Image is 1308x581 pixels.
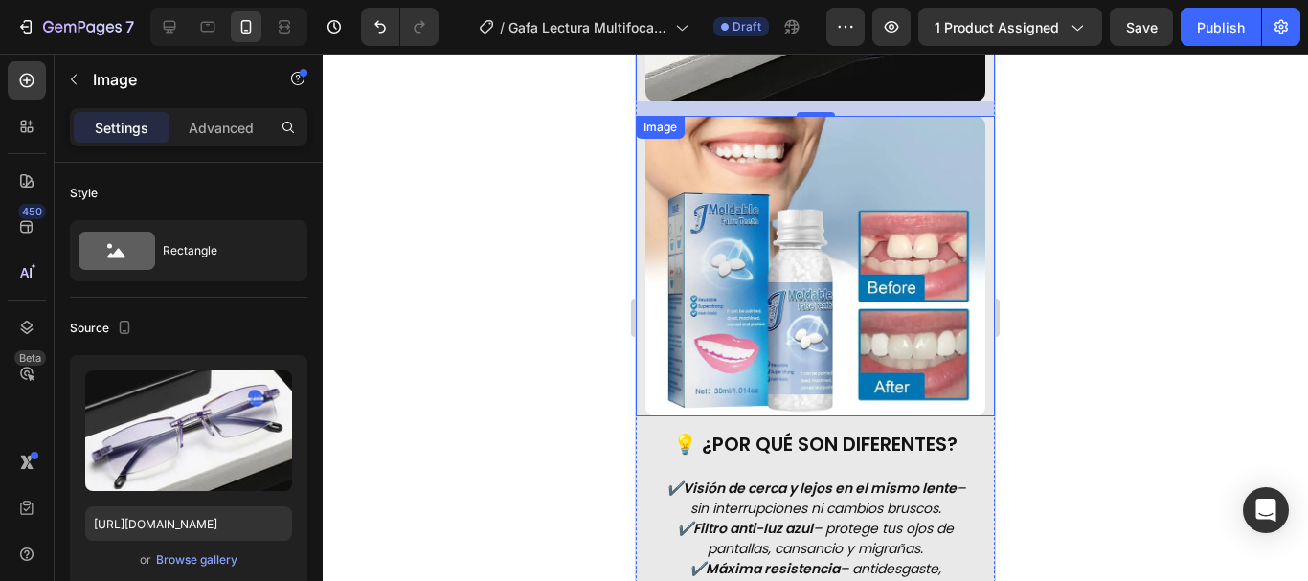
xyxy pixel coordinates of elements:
button: 7 [8,8,143,46]
div: Browse gallery [156,551,237,569]
div: Publish [1197,17,1245,37]
div: Beta [14,350,46,366]
input: https://example.com/image.jpg [85,506,292,541]
div: Rectangle [163,229,280,273]
span: 1 product assigned [935,17,1059,37]
button: Browse gallery [155,550,238,570]
button: 1 product assigned [918,8,1102,46]
p: Settings [95,118,148,138]
div: Source [70,316,136,342]
div: Open Intercom Messenger [1243,487,1289,533]
span: Draft [733,18,761,35]
button: Publish [1181,8,1261,46]
div: 450 [18,204,46,219]
button: Save [1110,8,1173,46]
p: Image [93,68,256,91]
span: Gafa Lectura Multifocales [508,17,667,37]
strong: Filtro anti-luz azul [57,465,177,484]
strong: Máxima resistencia [70,505,204,525]
iframe: Design area [636,54,995,581]
p: Advanced [189,118,254,138]
img: preview-image [85,370,292,491]
span: / [500,17,505,37]
strong: Visión de cerca y lejos en el mismo lente [47,425,321,444]
div: Undo/Redo [361,8,439,46]
div: Style [70,185,98,202]
span: Save [1126,19,1158,35]
p: 7 [125,15,134,38]
span: or [140,548,151,571]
